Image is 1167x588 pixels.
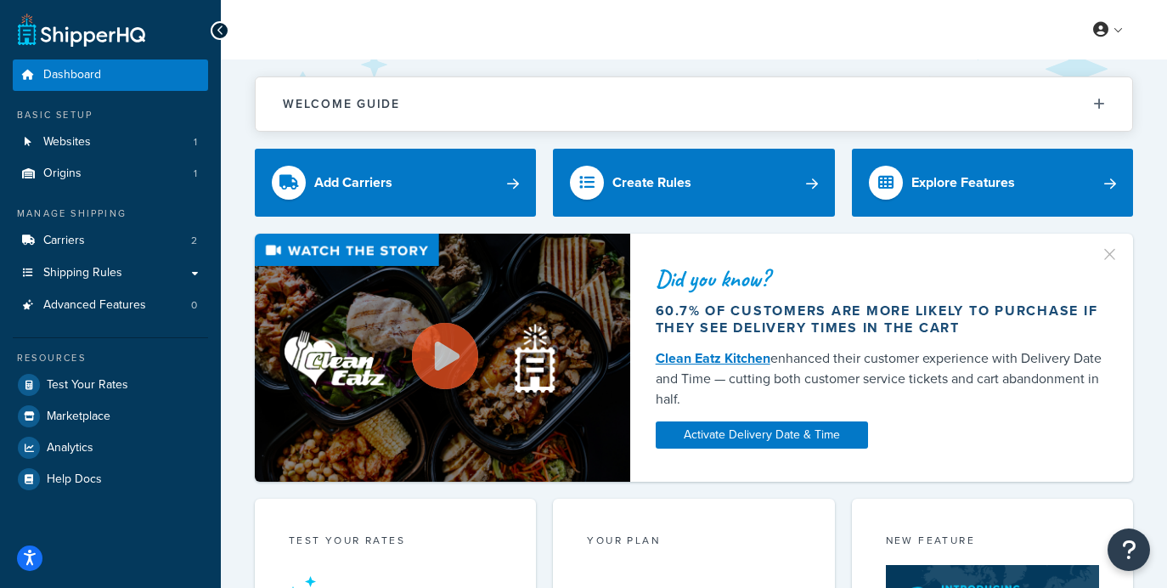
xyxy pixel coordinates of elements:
button: Welcome Guide [256,77,1132,131]
a: Dashboard [13,59,208,91]
a: Carriers2 [13,225,208,257]
span: Analytics [47,441,93,455]
span: 2 [191,234,197,248]
img: Video thumbnail [255,234,630,481]
a: Help Docs [13,464,208,495]
div: Basic Setup [13,108,208,122]
span: Help Docs [47,472,102,487]
a: Create Rules [553,149,834,217]
a: Add Carriers [255,149,536,217]
a: Analytics [13,433,208,463]
span: 1 [194,135,197,150]
div: enhanced their customer experience with Delivery Date and Time — cutting both customer service ti... [656,348,1108,410]
h2: Welcome Guide [283,98,400,110]
a: Advanced Features0 [13,290,208,321]
li: Advanced Features [13,290,208,321]
a: Origins1 [13,158,208,189]
a: Test Your Rates [13,370,208,400]
a: Explore Features [852,149,1133,217]
div: Explore Features [911,171,1015,195]
span: 0 [191,298,197,313]
a: Marketplace [13,401,208,432]
li: Origins [13,158,208,189]
span: Marketplace [47,410,110,424]
div: Add Carriers [314,171,392,195]
a: Websites1 [13,127,208,158]
li: Websites [13,127,208,158]
div: Test your rates [289,533,502,552]
span: Shipping Rules [43,266,122,280]
span: 1 [194,167,197,181]
a: Clean Eatz Kitchen [656,348,770,368]
div: Create Rules [612,171,691,195]
li: Carriers [13,225,208,257]
a: Shipping Rules [13,257,208,289]
div: Resources [13,351,208,365]
div: Your Plan [587,533,800,552]
span: Websites [43,135,91,150]
a: Activate Delivery Date & Time [656,421,868,449]
span: Origins [43,167,82,181]
span: Dashboard [43,68,101,82]
button: Open Resource Center [1108,529,1150,571]
div: 60.7% of customers are more likely to purchase if they see delivery times in the cart [656,302,1108,336]
span: Carriers [43,234,85,248]
div: Manage Shipping [13,206,208,221]
div: New Feature [886,533,1099,552]
span: Test Your Rates [47,378,128,393]
span: Advanced Features [43,298,146,313]
div: Did you know? [656,267,1108,291]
